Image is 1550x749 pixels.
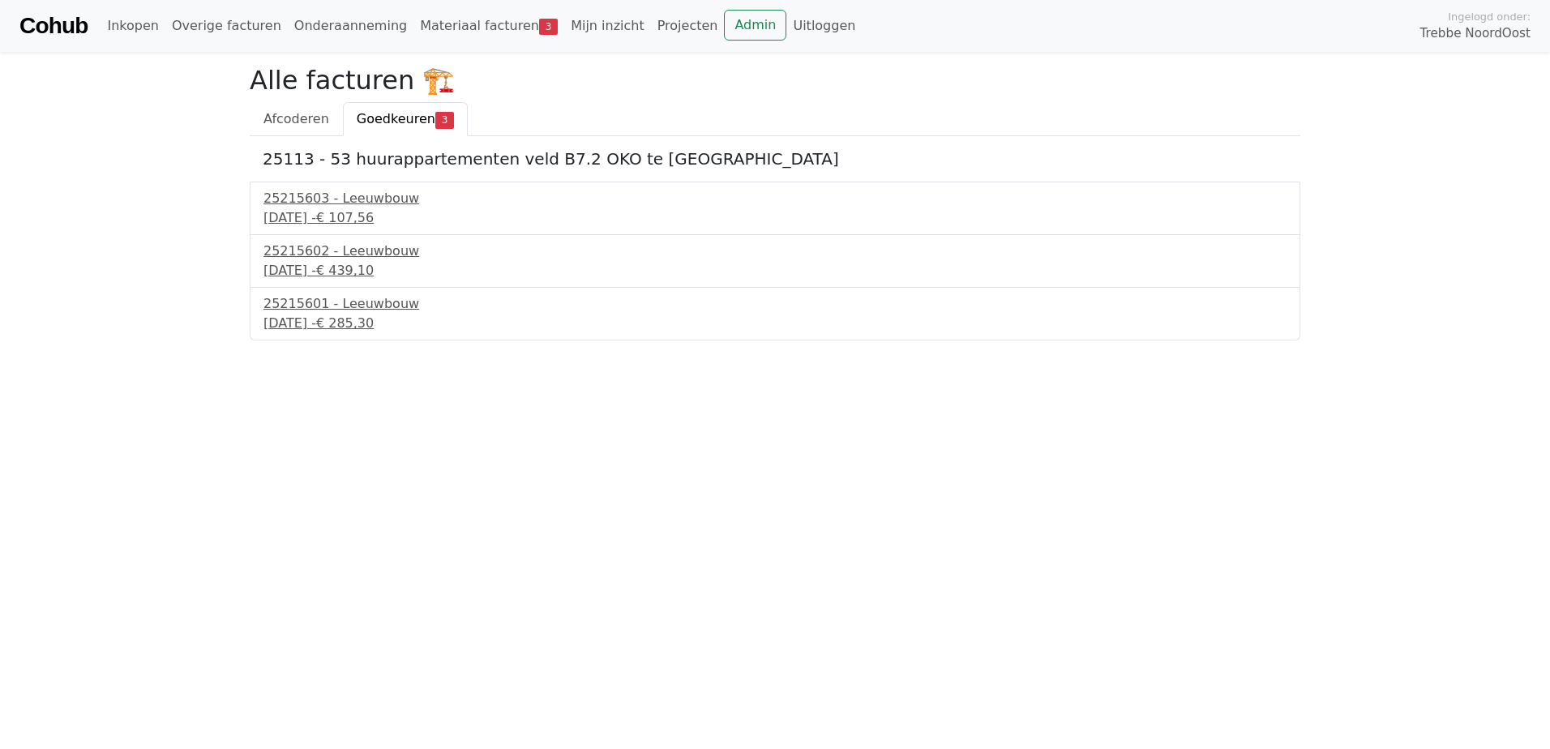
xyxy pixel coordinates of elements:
[101,10,165,42] a: Inkopen
[263,242,1287,261] div: 25215602 - Leeuwbouw
[165,10,288,42] a: Overige facturen
[250,102,343,136] a: Afcoderen
[263,189,1287,208] div: 25215603 - Leeuwbouw
[263,208,1287,228] div: [DATE] -
[539,19,558,35] span: 3
[19,6,88,45] a: Cohub
[263,189,1287,228] a: 25215603 - Leeuwbouw[DATE] -€ 107,56
[263,294,1287,314] div: 25215601 - Leeuwbouw
[263,242,1287,280] a: 25215602 - Leeuwbouw[DATE] -€ 439,10
[343,102,468,136] a: Goedkeuren3
[316,315,374,331] span: € 285,30
[1448,9,1531,24] span: Ingelogd onder:
[316,210,374,225] span: € 107,56
[263,294,1287,333] a: 25215601 - Leeuwbouw[DATE] -€ 285,30
[651,10,725,42] a: Projecten
[288,10,413,42] a: Onderaanneming
[250,65,1300,96] h2: Alle facturen 🏗️
[263,314,1287,333] div: [DATE] -
[263,111,329,126] span: Afcoderen
[413,10,564,42] a: Materiaal facturen3
[435,112,454,128] span: 3
[357,111,435,126] span: Goedkeuren
[786,10,862,42] a: Uitloggen
[724,10,786,41] a: Admin
[263,149,1287,169] h5: 25113 - 53 huurappartementen veld B7.2 OKO te [GEOGRAPHIC_DATA]
[316,263,374,278] span: € 439,10
[263,261,1287,280] div: [DATE] -
[564,10,651,42] a: Mijn inzicht
[1420,24,1531,43] span: Trebbe NoordOost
